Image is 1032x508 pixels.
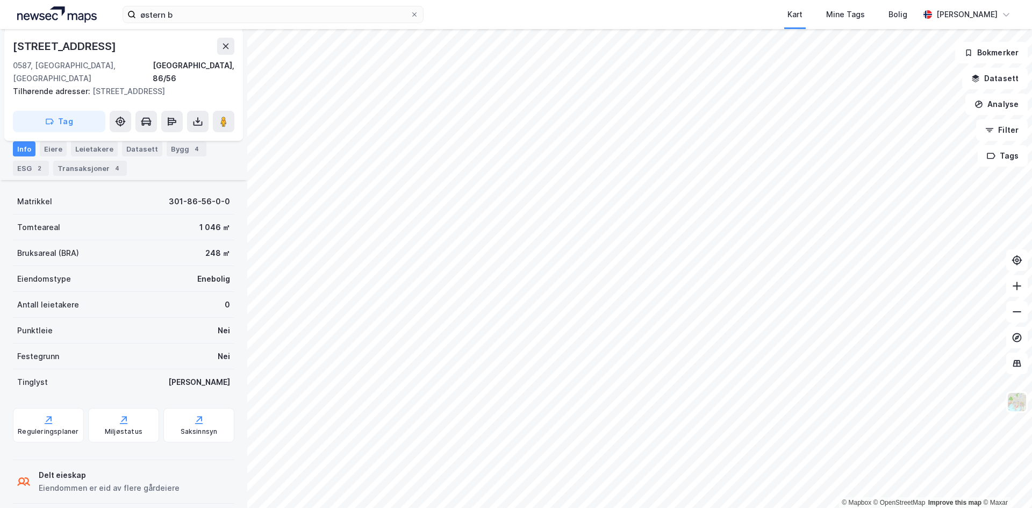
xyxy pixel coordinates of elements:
div: Matrikkel [17,195,52,208]
div: Transaksjoner [53,161,127,176]
div: Festegrunn [17,350,59,363]
button: Tags [978,145,1028,167]
div: Saksinnsyn [181,427,218,436]
div: 2 [34,163,45,174]
div: 248 ㎡ [205,247,230,260]
a: Mapbox [842,499,871,506]
div: Nei [218,350,230,363]
div: Kontrollprogram for chat [978,456,1032,508]
div: [STREET_ADDRESS] [13,38,118,55]
div: Punktleie [17,324,53,337]
div: Reguleringsplaner [18,427,78,436]
div: Eiendomstype [17,273,71,285]
div: Bruksareal (BRA) [17,247,79,260]
div: [STREET_ADDRESS] [13,85,226,98]
div: 4 [191,144,202,154]
div: Kart [787,8,802,21]
div: Tomteareal [17,221,60,234]
div: Eiere [40,141,67,156]
div: Bygg [167,141,206,156]
img: logo.a4113a55bc3d86da70a041830d287a7e.svg [17,6,97,23]
div: Datasett [122,141,162,156]
a: OpenStreetMap [873,499,926,506]
div: Delt eieskap [39,469,180,482]
span: Tilhørende adresser: [13,87,92,96]
input: Søk på adresse, matrikkel, gårdeiere, leietakere eller personer [136,6,410,23]
div: Bolig [888,8,907,21]
a: Improve this map [928,499,981,506]
div: [GEOGRAPHIC_DATA], 86/56 [153,59,234,85]
div: Antall leietakere [17,298,79,311]
button: Tag [13,111,105,132]
div: 0587, [GEOGRAPHIC_DATA], [GEOGRAPHIC_DATA] [13,59,153,85]
button: Datasett [962,68,1028,89]
div: 301-86-56-0-0 [169,195,230,208]
button: Analyse [965,94,1028,115]
button: Bokmerker [955,42,1028,63]
div: ESG [13,161,49,176]
iframe: Chat Widget [978,456,1032,508]
button: Filter [976,119,1028,141]
div: Enebolig [197,273,230,285]
div: Miljøstatus [105,427,142,436]
div: Info [13,141,35,156]
div: 0 [225,298,230,311]
div: Nei [218,324,230,337]
div: [PERSON_NAME] [168,376,230,389]
div: Tinglyst [17,376,48,389]
div: Eiendommen er eid av flere gårdeiere [39,482,180,495]
div: Mine Tags [826,8,865,21]
img: Z [1007,392,1027,412]
div: 1 046 ㎡ [199,221,230,234]
div: [PERSON_NAME] [936,8,998,21]
div: 4 [112,163,123,174]
div: Leietakere [71,141,118,156]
